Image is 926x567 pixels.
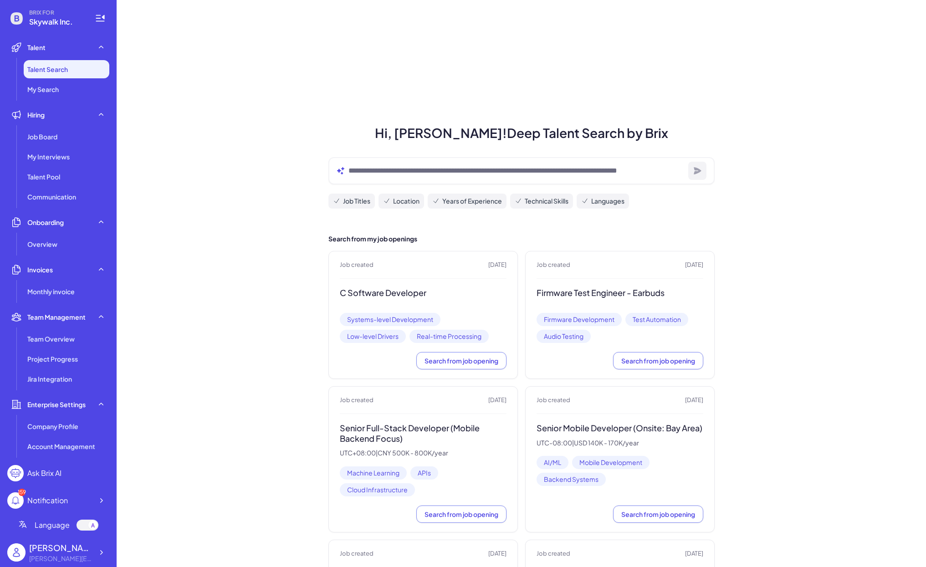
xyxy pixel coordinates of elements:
[537,396,570,405] span: Job created
[27,287,75,296] span: Monthly invoice
[393,196,420,206] span: Location
[27,152,70,161] span: My Interviews
[537,473,606,486] span: Backend Systems
[685,396,703,405] span: [DATE]
[410,466,438,480] span: APIs
[416,506,506,523] button: Search from job opening
[340,396,373,405] span: Job created
[317,123,726,143] h1: Hi, [PERSON_NAME]! Deep Talent Search by Brix
[27,374,72,383] span: Jira Integration
[488,396,506,405] span: [DATE]
[35,520,70,531] span: Language
[685,549,703,558] span: [DATE]
[537,330,591,343] span: Audio Testing
[29,16,84,27] span: Skywalk Inc.
[340,549,373,558] span: Job created
[27,442,95,451] span: Account Management
[488,261,506,270] span: [DATE]
[340,449,506,457] p: UTC+08:00 | CNY 500K - 800K/year
[27,495,68,506] div: Notification
[537,423,703,434] h3: Senior Mobile Developer (Onsite: Bay Area)
[625,313,688,326] span: Test Automation
[27,65,68,74] span: Talent Search
[29,554,93,563] div: jackie@skywalk.ai
[621,510,695,518] span: Search from job opening
[537,549,570,558] span: Job created
[27,334,75,343] span: Team Overview
[613,506,703,523] button: Search from job opening
[27,172,60,181] span: Talent Pool
[425,510,498,518] span: Search from job opening
[340,483,415,496] span: Cloud Infrastructure
[27,422,78,431] span: Company Profile
[685,261,703,270] span: [DATE]
[591,196,624,206] span: Languages
[572,456,650,469] span: Mobile Development
[340,261,373,270] span: Job created
[442,196,502,206] span: Years of Experience
[537,261,570,270] span: Job created
[29,541,93,554] div: Jackie
[27,400,86,409] span: Enterprise Settings
[27,110,45,119] span: Hiring
[340,423,506,444] h3: Senior Full-Stack Developer (Mobile Backend Focus)
[27,265,53,274] span: Invoices
[409,330,489,343] span: Real-time Processing
[340,313,440,326] span: Systems-level Development
[340,330,406,343] span: Low-level Drivers
[340,288,506,298] h3: C Software Developer
[328,234,715,244] h2: Search from my job openings
[537,313,622,326] span: Firmware Development
[29,9,84,16] span: BRIX FOR
[340,466,407,480] span: Machine Learning
[27,240,57,249] span: Overview
[27,218,64,227] span: Onboarding
[343,196,370,206] span: Job Titles
[7,543,26,562] img: user_logo.png
[613,352,703,369] button: Search from job opening
[27,43,46,52] span: Talent
[27,132,57,141] span: Job Board
[27,192,76,201] span: Communication
[27,354,78,363] span: Project Progress
[27,85,59,94] span: My Search
[525,196,568,206] span: Technical Skills
[537,288,703,298] h3: Firmware Test Engineer - Earbuds
[27,468,61,479] div: Ask Brix AI
[416,352,506,369] button: Search from job opening
[18,489,26,496] div: 159
[621,357,695,365] span: Search from job opening
[488,549,506,558] span: [DATE]
[425,357,498,365] span: Search from job opening
[27,312,86,322] span: Team Management
[537,439,703,447] p: UTC-08:00 | USD 140K - 170K/year
[537,456,568,469] span: AI/ML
